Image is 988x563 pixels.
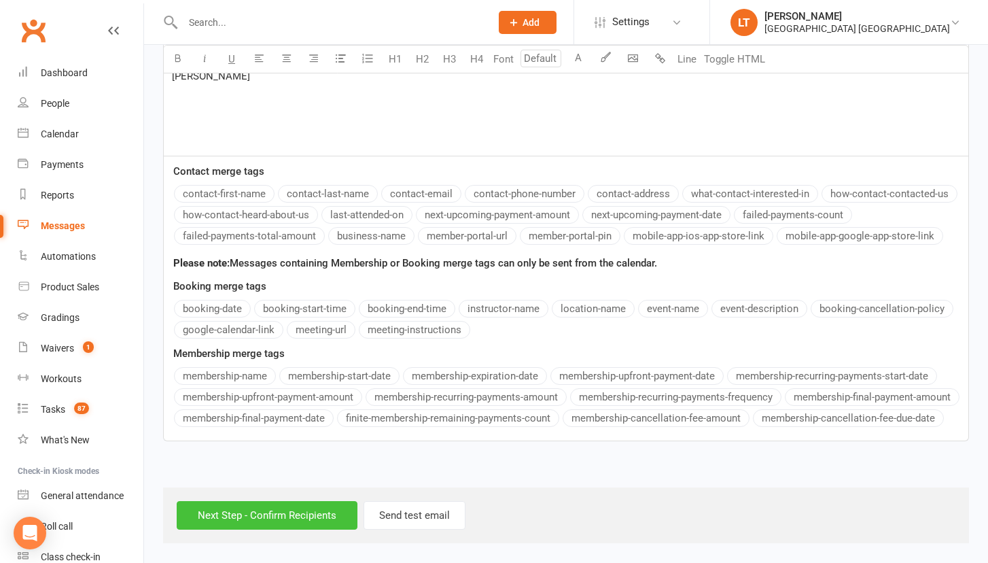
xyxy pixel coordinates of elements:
label: Contact merge tags [173,163,264,180]
a: Roll call [18,511,143,542]
button: how-contact-heard-about-us [174,206,318,224]
button: membership-recurring-payments-start-date [727,367,937,385]
a: Tasks 87 [18,394,143,425]
div: Open Intercom Messenger [14,517,46,549]
button: Send test email [364,501,465,530]
strong: Please note: [173,257,230,269]
button: membership-expiration-date [403,367,547,385]
input: Search... [179,13,481,32]
button: event-description [711,300,807,318]
a: Product Sales [18,272,143,303]
button: mobile-app-ios-app-store-link [624,227,773,245]
button: contact-first-name [174,185,275,203]
button: next-upcoming-payment-date [582,206,730,224]
button: Font [490,46,517,73]
div: Waivers [41,343,74,354]
button: mobile-app-google-app-store-link [777,227,943,245]
div: Messages [41,220,85,231]
button: business-name [328,227,414,245]
div: Product Sales [41,281,99,292]
button: meeting-instructions [359,321,470,339]
button: failed-payments-count [734,206,852,224]
button: what-contact-interested-in [682,185,818,203]
a: Payments [18,150,143,180]
button: Toggle HTML [701,46,769,73]
a: General attendance kiosk mode [18,481,143,511]
a: People [18,88,143,119]
button: membership-cancellation-fee-due-date [753,409,944,427]
button: instructor-name [459,300,548,318]
span: U [228,53,235,65]
button: membership-recurring-payments-frequency [570,388,781,406]
button: meeting-url [287,321,355,339]
div: [GEOGRAPHIC_DATA] [GEOGRAPHIC_DATA] [764,22,950,35]
button: membership-start-date [279,367,400,385]
input: Next Step - Confirm Recipients [177,501,357,530]
a: Calendar [18,119,143,150]
button: H1 [381,46,408,73]
button: next-upcoming-payment-amount [416,206,579,224]
button: contact-email [381,185,461,203]
div: Automations [41,251,96,262]
input: Default [521,50,561,67]
a: Messages [18,211,143,241]
button: membership-recurring-payments-amount [366,388,567,406]
a: Automations [18,241,143,272]
button: location-name [552,300,635,318]
div: LT [730,9,758,36]
div: People [41,98,69,109]
div: Payments [41,159,84,170]
button: membership-upfront-payment-amount [174,388,362,406]
button: membership-cancellation-fee-amount [563,409,749,427]
button: member-portal-pin [520,227,620,245]
a: Waivers 1 [18,333,143,364]
button: booking-date [174,300,251,318]
button: member-portal-url [418,227,516,245]
div: Class check-in [41,551,101,562]
button: booking-start-time [254,300,355,318]
button: google-calendar-link [174,321,283,339]
button: booking-cancellation-policy [811,300,953,318]
a: Gradings [18,303,143,333]
button: H4 [463,46,490,73]
span: [PERSON_NAME] [172,70,250,82]
div: General attendance [41,490,124,501]
span: 87 [74,403,89,414]
button: finite-membership-remaining-payments-count [337,409,559,427]
label: Booking merge tags [173,278,266,294]
div: What's New [41,434,90,445]
a: Workouts [18,364,143,394]
button: membership-upfront-payment-date [550,367,724,385]
div: Gradings [41,312,80,323]
a: What's New [18,425,143,456]
span: Add [523,17,540,28]
a: Clubworx [16,14,50,48]
div: Calendar [41,129,79,139]
div: Tasks [41,404,65,415]
div: Roll call [41,521,73,532]
div: Dashboard [41,67,88,78]
a: Reports [18,180,143,211]
button: membership-name [174,367,276,385]
button: membership-final-payment-date [174,409,334,427]
button: how-contact-contacted-us [822,185,957,203]
button: failed-payments-total-amount [174,227,325,245]
div: Messages containing Membership or Booking merge tags can only be sent from the calendar. [173,255,968,271]
button: Line [673,46,701,73]
button: U [218,46,245,73]
button: contact-phone-number [465,185,584,203]
button: contact-last-name [278,185,378,203]
button: H2 [408,46,436,73]
span: 1 [83,341,94,353]
button: event-name [638,300,708,318]
a: Dashboard [18,58,143,88]
button: booking-end-time [359,300,455,318]
span: Settings [612,7,650,37]
label: Membership merge tags [173,345,285,362]
button: H3 [436,46,463,73]
div: [PERSON_NAME] [764,10,950,22]
div: Workouts [41,373,82,384]
button: last-attended-on [321,206,412,224]
button: Add [499,11,557,34]
button: membership-final-payment-amount [785,388,959,406]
